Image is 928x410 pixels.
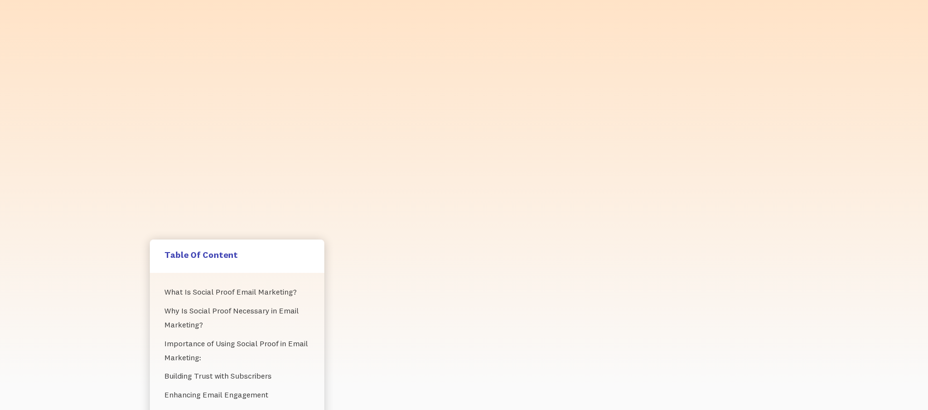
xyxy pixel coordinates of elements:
[164,249,310,260] h5: Table Of Content
[164,283,310,301] a: What Is Social Proof Email Marketing?
[164,301,310,334] a: Why Is Social Proof Necessary in Email Marketing?
[164,367,310,385] a: Building Trust with Subscribers
[164,385,310,404] a: Enhancing Email Engagement
[164,334,310,367] a: Importance of Using Social Proof in Email Marketing:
